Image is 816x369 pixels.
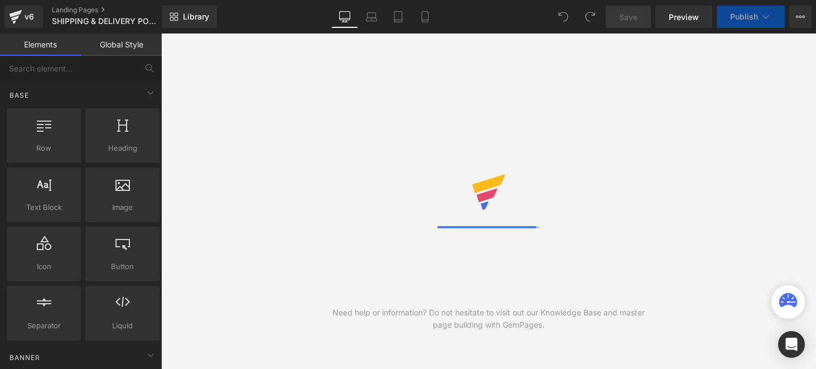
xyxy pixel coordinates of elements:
[385,6,412,28] a: Tablet
[10,202,78,213] span: Text Block
[81,33,162,56] a: Global Style
[10,261,78,272] span: Icon
[619,11,638,23] span: Save
[89,142,156,154] span: Heading
[412,6,438,28] a: Mobile
[52,6,180,15] a: Landing Pages
[4,6,43,28] a: v6
[655,6,712,28] a: Preview
[730,12,758,21] span: Publish
[162,6,217,28] a: New Library
[325,306,653,331] div: Need help or information? Do not hesitate to visit out our Knowledge Base and master page buildin...
[8,90,30,100] span: Base
[183,12,209,22] span: Library
[789,6,812,28] button: More
[552,6,574,28] button: Undo
[8,352,41,363] span: Banner
[717,6,785,28] button: Publish
[89,320,156,332] span: Liquid
[579,6,601,28] button: Redo
[778,331,805,358] div: Open Intercom Messenger
[22,9,36,24] div: v6
[10,142,78,154] span: Row
[52,17,159,26] span: SHIPPING & DELIVERY POLICY
[331,6,358,28] a: Desktop
[669,11,699,23] span: Preview
[10,320,78,332] span: Separator
[358,6,385,28] a: Laptop
[89,261,156,272] span: Button
[89,202,156,213] span: Image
